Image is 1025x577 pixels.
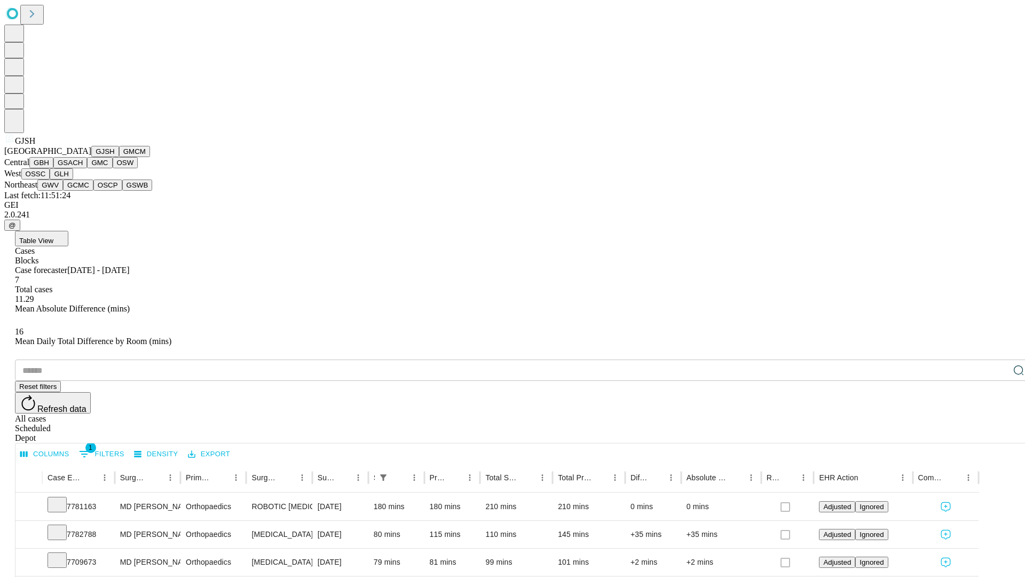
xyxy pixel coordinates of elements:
[407,470,422,485] button: Menu
[430,473,447,482] div: Predicted In Room Duration
[15,294,34,303] span: 11.29
[15,337,171,346] span: Mean Daily Total Difference by Room (mins)
[4,200,1021,210] div: GEI
[819,529,855,540] button: Adjusted
[15,231,68,246] button: Table View
[122,180,153,191] button: GSWB
[120,521,175,548] div: MD [PERSON_NAME] [PERSON_NAME] Md
[82,470,97,485] button: Sort
[485,473,519,482] div: Total Scheduled Duration
[376,470,391,485] button: Show filters
[4,210,1021,220] div: 2.0.241
[860,531,884,539] span: Ignored
[630,549,676,576] div: +2 mins
[19,383,57,391] span: Reset filters
[87,157,112,168] button: GMC
[4,180,37,189] span: Northeast
[593,470,608,485] button: Sort
[819,473,858,482] div: EHR Action
[163,470,178,485] button: Menu
[558,549,620,576] div: 101 mins
[120,493,175,520] div: MD [PERSON_NAME] [PERSON_NAME] Md
[430,521,475,548] div: 115 mins
[351,470,366,485] button: Menu
[374,493,419,520] div: 180 mins
[485,493,547,520] div: 210 mins
[520,470,535,485] button: Sort
[823,503,851,511] span: Adjusted
[85,442,96,453] span: 1
[819,501,855,512] button: Adjusted
[630,521,676,548] div: +35 mins
[687,549,756,576] div: +2 mins
[336,470,351,485] button: Sort
[664,470,679,485] button: Menu
[186,549,241,576] div: Orthopaedics
[21,168,50,180] button: OSSC
[729,470,744,485] button: Sort
[376,470,391,485] div: 1 active filter
[37,404,86,414] span: Refresh data
[318,521,363,548] div: [DATE]
[4,158,29,167] span: Central
[558,493,620,520] div: 210 mins
[19,237,53,245] span: Table View
[29,157,53,168] button: GBH
[895,470,910,485] button: Menu
[15,266,67,275] span: Case forecaster
[430,493,475,520] div: 180 mins
[37,180,63,191] button: GWV
[251,493,306,520] div: ROBOTIC [MEDICAL_DATA] KNEE TOTAL
[485,549,547,576] div: 99 mins
[15,392,91,414] button: Refresh data
[796,470,811,485] button: Menu
[251,473,278,482] div: Surgery Name
[4,191,70,200] span: Last fetch: 11:51:24
[76,446,127,463] button: Show filters
[48,493,109,520] div: 7781163
[392,470,407,485] button: Sort
[630,493,676,520] div: 0 mins
[649,470,664,485] button: Sort
[318,549,363,576] div: [DATE]
[558,521,620,548] div: 145 mins
[15,327,23,336] span: 16
[15,275,19,284] span: 7
[113,157,138,168] button: OSW
[374,473,375,482] div: Scheduled In Room Duration
[15,136,35,145] span: GJSH
[21,498,37,517] button: Expand
[374,549,419,576] div: 79 mins
[93,180,122,191] button: OSCP
[120,549,175,576] div: MD [PERSON_NAME] [PERSON_NAME] Md
[21,526,37,544] button: Expand
[119,146,150,157] button: GMCM
[185,446,233,463] button: Export
[186,473,212,482] div: Primary Service
[4,169,21,178] span: West
[860,470,874,485] button: Sort
[4,146,91,155] span: [GEOGRAPHIC_DATA]
[228,470,243,485] button: Menu
[462,470,477,485] button: Menu
[9,221,16,229] span: @
[447,470,462,485] button: Sort
[860,503,884,511] span: Ignored
[823,531,851,539] span: Adjusted
[855,529,888,540] button: Ignored
[430,549,475,576] div: 81 mins
[855,501,888,512] button: Ignored
[318,493,363,520] div: [DATE]
[15,285,52,294] span: Total cases
[608,470,622,485] button: Menu
[781,470,796,485] button: Sort
[214,470,228,485] button: Sort
[280,470,295,485] button: Sort
[855,557,888,568] button: Ignored
[946,470,961,485] button: Sort
[687,521,756,548] div: +35 mins
[251,521,306,548] div: [MEDICAL_DATA] [MEDICAL_DATA]
[186,493,241,520] div: Orthopaedics
[186,521,241,548] div: Orthopaedics
[295,470,310,485] button: Menu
